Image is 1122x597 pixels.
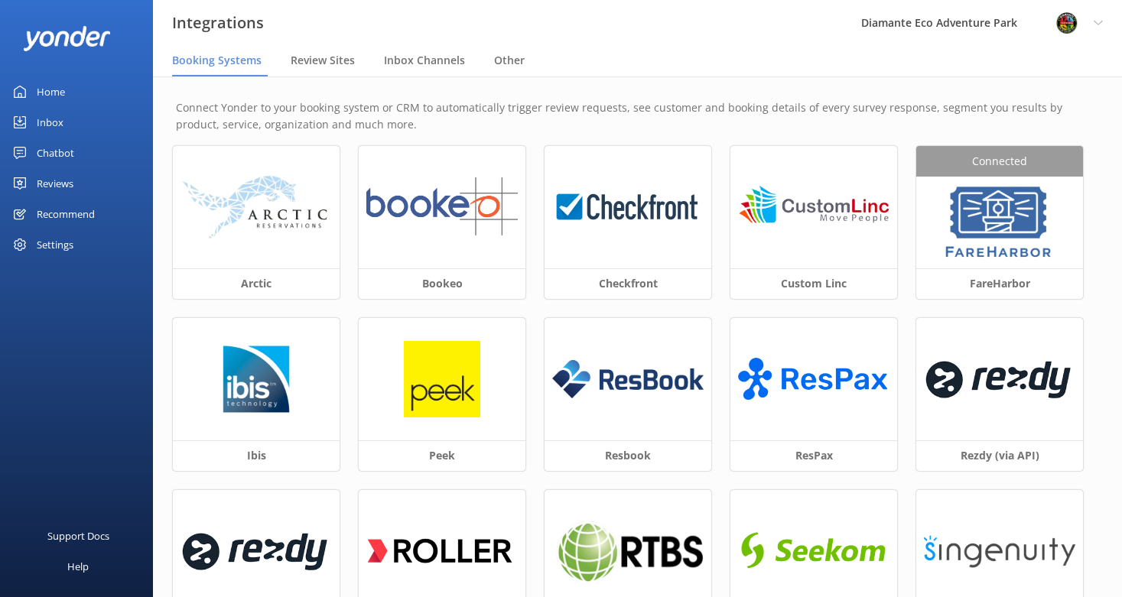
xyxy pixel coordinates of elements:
img: singenuity_logo.png [924,534,1075,569]
img: arctic_logo.png [180,174,332,240]
div: Inbox [37,107,63,138]
img: 1616638368..png [738,521,889,580]
h3: Ibis [173,440,340,471]
img: resbook_logo.png [552,360,704,398]
p: Connect Yonder to your booking system or CRM to automatically trigger review requests, see custom... [176,99,1099,134]
span: Review Sites [291,53,355,68]
img: 1629776749..png [218,341,294,417]
img: 831-1756915225.png [1055,11,1078,34]
img: peek_logo.png [404,341,480,417]
span: Inbox Channels [384,53,465,68]
h3: Arctic [173,268,340,299]
h3: FareHarbor [916,268,1083,299]
div: Support Docs [47,521,109,551]
img: 1624323426..png [552,177,704,236]
img: 1624324453..png [924,346,1075,411]
div: Reviews [37,168,73,199]
h3: Peek [359,440,525,471]
img: ResPax [738,349,889,408]
span: Booking Systems [172,53,262,68]
h3: Custom Linc [730,268,897,299]
h3: Checkfront [545,268,711,299]
div: Settings [37,229,73,260]
h3: ResPax [730,440,897,471]
h3: Rezdy (via API) [916,440,1083,471]
div: Chatbot [37,138,74,168]
div: Help [67,551,89,582]
img: yonder-white-logo.png [23,26,111,51]
img: 1624324537..png [552,519,704,583]
h3: Resbook [545,440,711,471]
img: 1629843345..png [942,184,1057,261]
div: Home [37,76,65,107]
div: Connected [916,146,1083,177]
img: 1616660206..png [366,518,518,583]
img: 1619647509..png [180,518,332,583]
img: 1624324618..png [738,177,889,236]
span: Other [494,53,525,68]
img: 1624324865..png [366,177,518,236]
h3: Bookeo [359,268,525,299]
h3: Integrations [172,11,264,35]
div: Recommend [37,199,95,229]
